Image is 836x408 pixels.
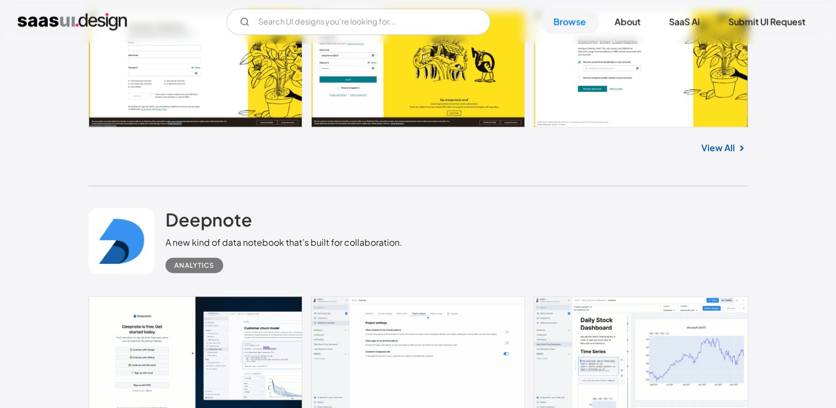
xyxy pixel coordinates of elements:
[165,236,402,249] div: A new kind of data notebook that’s built for collaboration.
[165,208,252,230] h2: Deepnote
[656,10,713,34] a: SaaS Ai
[540,10,599,34] a: Browse
[601,10,654,34] a: About
[701,141,735,155] a: View All
[174,259,214,272] div: Analytics
[165,208,252,236] a: Deepnote
[715,10,818,34] a: Submit UI Request
[226,9,490,35] form: Email Form
[18,13,127,31] a: home
[226,9,490,35] input: Search UI designs you're looking for...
